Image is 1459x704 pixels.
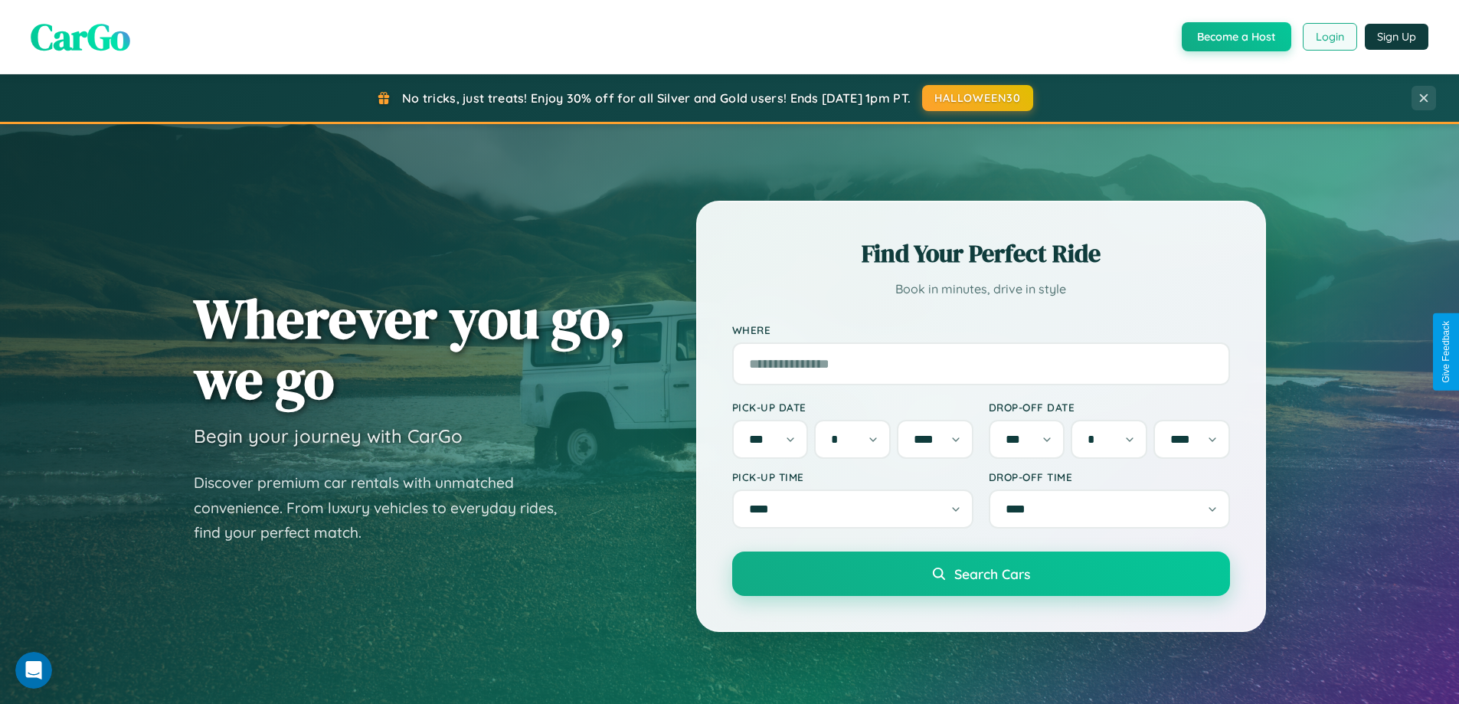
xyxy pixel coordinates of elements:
[989,470,1230,483] label: Drop-off Time
[1441,321,1451,383] div: Give Feedback
[194,470,577,545] p: Discover premium car rentals with unmatched convenience. From luxury vehicles to everyday rides, ...
[732,323,1230,336] label: Where
[1303,23,1357,51] button: Login
[1365,24,1428,50] button: Sign Up
[989,401,1230,414] label: Drop-off Date
[1182,22,1291,51] button: Become a Host
[732,401,973,414] label: Pick-up Date
[922,85,1033,111] button: HALLOWEEN30
[732,278,1230,300] p: Book in minutes, drive in style
[402,90,911,106] span: No tricks, just treats! Enjoy 30% off for all Silver and Gold users! Ends [DATE] 1pm PT.
[15,652,52,689] iframe: Intercom live chat
[954,565,1030,582] span: Search Cars
[732,552,1230,596] button: Search Cars
[732,237,1230,270] h2: Find Your Perfect Ride
[31,11,130,62] span: CarGo
[194,288,626,409] h1: Wherever you go, we go
[194,424,463,447] h3: Begin your journey with CarGo
[732,470,973,483] label: Pick-up Time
